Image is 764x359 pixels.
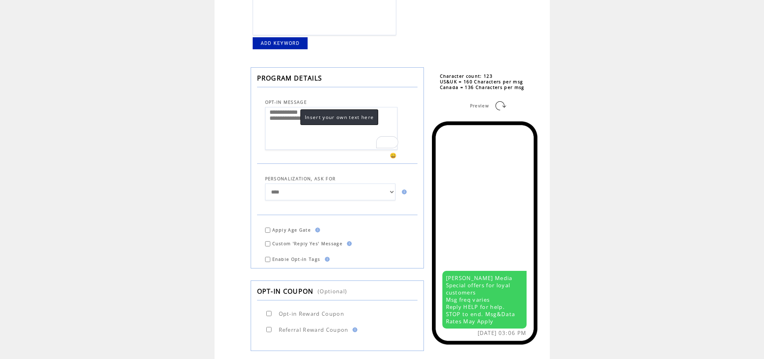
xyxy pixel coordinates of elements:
[305,114,374,121] span: Insert your own text here
[446,274,515,325] span: [PERSON_NAME] Media Special offers for loyal customers Msg freq varies Reply HELP for help. STOP ...
[265,176,336,182] span: PERSONALIZATION, ASK FOR
[390,152,397,159] span: 😀
[470,103,489,109] span: Preview
[350,327,357,332] img: help.gif
[265,107,397,150] textarea: To enrich screen reader interactions, please activate Accessibility in Grammarly extension settings
[478,329,527,337] span: [DATE] 03:06 PM
[440,79,523,85] span: US&UK = 160 Characters per msg
[253,37,308,49] a: ADD KEYWORD
[399,190,407,194] img: help.gif
[265,99,307,105] span: OPT-IN MESSAGE
[272,241,343,246] span: Custom 'Reply Yes' Message
[322,257,330,262] img: help.gif
[440,85,525,90] span: Canada = 136 Characters per msg
[279,326,349,333] span: Referral Reward Coupon
[313,228,320,232] img: help.gif
[257,74,322,83] span: PROGRAM DETAILS
[279,310,345,317] span: Opt-in Reward Coupon
[318,288,347,295] span: (Optional)
[440,73,493,79] span: Character count: 123
[257,287,314,296] span: OPT-IN COUPON
[345,241,352,246] img: help.gif
[272,256,320,262] span: Enable Opt-in Tags
[272,227,311,233] span: Apply Age Gate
